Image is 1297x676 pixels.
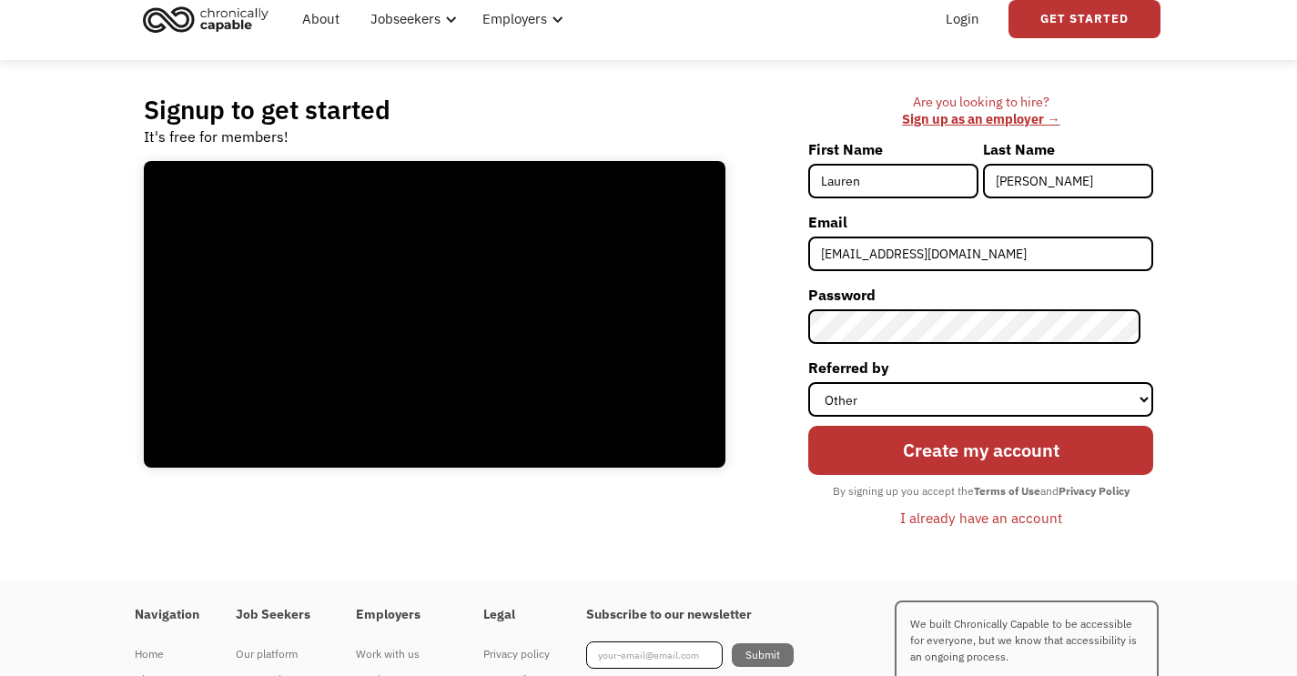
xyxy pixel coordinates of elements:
[808,237,1153,271] input: john@doe.com
[483,607,550,623] h4: Legal
[824,479,1139,503] div: By signing up you accept the and
[586,641,794,669] form: Footer Newsletter
[586,641,723,669] input: your-email@email.com
[808,426,1153,475] input: Create my account
[586,607,794,623] h4: Subscribe to our newsletter
[144,126,289,147] div: It's free for members!
[144,94,390,126] h2: Signup to get started
[808,353,1153,382] label: Referred by
[887,502,1076,533] a: I already have an account
[356,641,447,667] a: Work with us
[236,607,319,623] h4: Job Seekers
[808,207,1153,237] label: Email
[356,607,447,623] h4: Employers
[483,643,550,665] div: Privacy policy
[808,135,978,164] label: First Name
[983,164,1153,198] input: Mitchell
[732,643,794,667] input: Submit
[356,643,447,665] div: Work with us
[900,507,1062,529] div: I already have an account
[135,607,199,623] h4: Navigation
[1059,484,1130,498] strong: Privacy Policy
[483,641,550,667] a: Privacy policy
[808,94,1153,127] div: Are you looking to hire? ‍
[974,484,1040,498] strong: Terms of Use
[983,135,1153,164] label: Last Name
[370,8,441,30] div: Jobseekers
[135,643,199,665] div: Home
[808,280,1153,309] label: Password
[808,135,1153,533] form: Member-Signup-Form
[808,164,978,198] input: Joni
[482,8,547,30] div: Employers
[135,641,199,667] a: Home
[902,110,1059,127] a: Sign up as an employer →
[236,643,319,665] div: Our platform
[236,641,319,667] a: Our platform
